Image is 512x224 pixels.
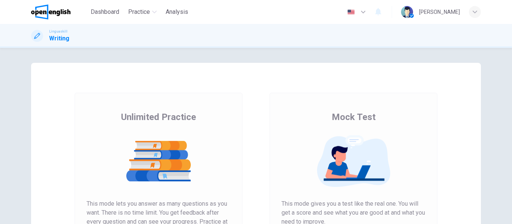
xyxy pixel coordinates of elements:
[163,5,191,19] button: Analysis
[401,6,413,18] img: Profile picture
[88,5,122,19] button: Dashboard
[49,29,67,34] span: Linguaskill
[419,7,460,16] div: [PERSON_NAME]
[49,34,69,43] h1: Writing
[31,4,70,19] img: OpenEnglish logo
[121,111,196,123] span: Unlimited Practice
[166,7,188,16] span: Analysis
[332,111,376,123] span: Mock Test
[128,7,150,16] span: Practice
[125,5,160,19] button: Practice
[91,7,119,16] span: Dashboard
[31,4,88,19] a: OpenEnglish logo
[346,9,356,15] img: en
